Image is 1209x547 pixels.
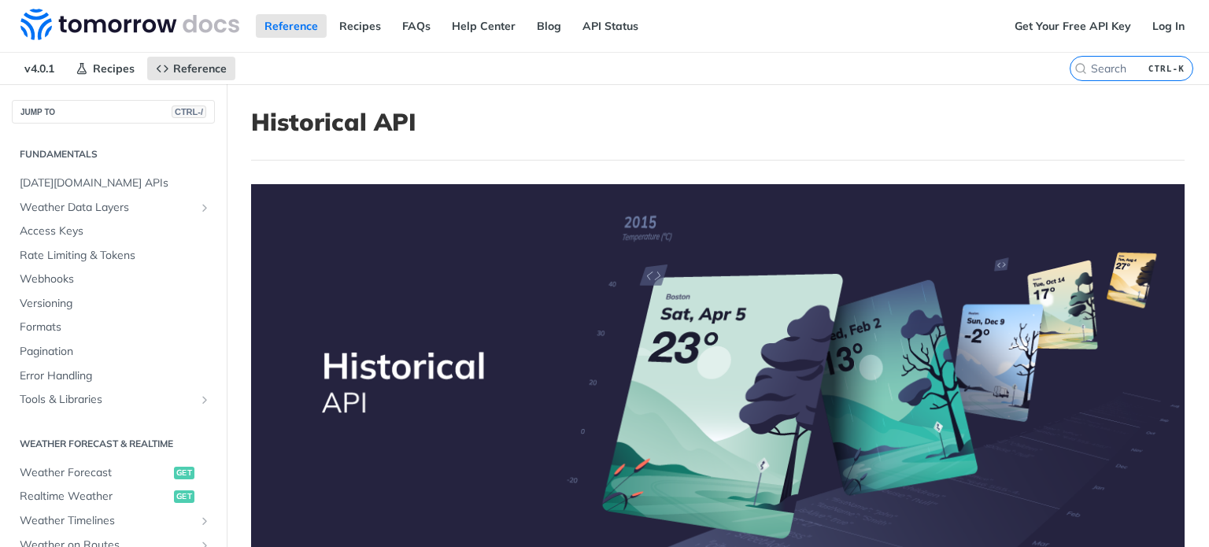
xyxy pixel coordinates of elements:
[20,9,239,40] img: Tomorrow.io Weather API Docs
[20,513,194,529] span: Weather Timelines
[1074,62,1087,75] svg: Search
[20,248,211,264] span: Rate Limiting & Tokens
[12,100,215,124] button: JUMP TOCTRL-/
[528,14,570,38] a: Blog
[12,509,215,533] a: Weather TimelinesShow subpages for Weather Timelines
[12,268,215,291] a: Webhooks
[12,172,215,195] a: [DATE][DOMAIN_NAME] APIs
[12,485,215,508] a: Realtime Weatherget
[173,61,227,76] span: Reference
[147,57,235,80] a: Reference
[20,320,211,335] span: Formats
[12,364,215,388] a: Error Handling
[1144,14,1193,38] a: Log In
[16,57,63,80] span: v4.0.1
[20,489,170,504] span: Realtime Weather
[12,147,215,161] h2: Fundamentals
[198,515,211,527] button: Show subpages for Weather Timelines
[12,437,215,451] h2: Weather Forecast & realtime
[172,105,206,118] span: CTRL-/
[12,316,215,339] a: Formats
[67,57,143,80] a: Recipes
[20,344,211,360] span: Pagination
[1006,14,1140,38] a: Get Your Free API Key
[12,340,215,364] a: Pagination
[20,368,211,384] span: Error Handling
[574,14,647,38] a: API Status
[198,201,211,214] button: Show subpages for Weather Data Layers
[12,244,215,268] a: Rate Limiting & Tokens
[20,272,211,287] span: Webhooks
[1144,61,1189,76] kbd: CTRL-K
[256,14,327,38] a: Reference
[12,388,215,412] a: Tools & LibrariesShow subpages for Tools & Libraries
[20,200,194,216] span: Weather Data Layers
[331,14,390,38] a: Recipes
[174,490,194,503] span: get
[20,465,170,481] span: Weather Forecast
[198,394,211,406] button: Show subpages for Tools & Libraries
[12,220,215,243] a: Access Keys
[12,196,215,220] a: Weather Data LayersShow subpages for Weather Data Layers
[443,14,524,38] a: Help Center
[12,461,215,485] a: Weather Forecastget
[251,108,1185,136] h1: Historical API
[174,467,194,479] span: get
[12,292,215,316] a: Versioning
[394,14,439,38] a: FAQs
[20,224,211,239] span: Access Keys
[20,176,211,191] span: [DATE][DOMAIN_NAME] APIs
[20,296,211,312] span: Versioning
[20,392,194,408] span: Tools & Libraries
[93,61,135,76] span: Recipes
